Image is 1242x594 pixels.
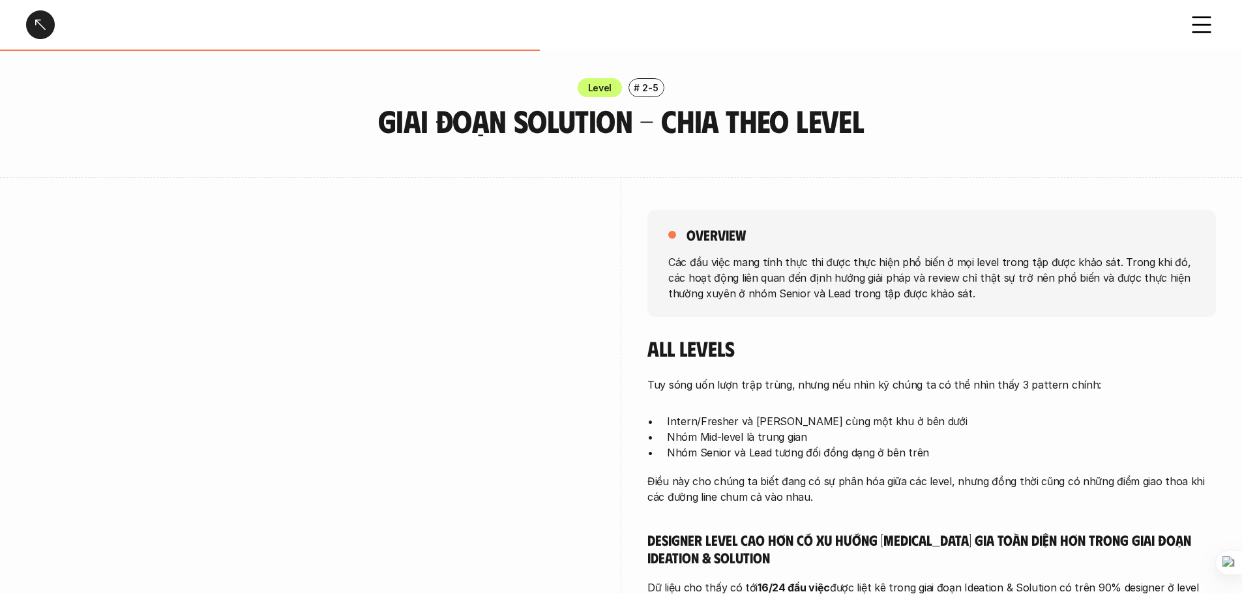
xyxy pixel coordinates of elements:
[667,429,1216,445] p: Nhóm Mid-level là trung gian
[647,336,1216,361] h4: All Levels
[667,445,1216,460] p: Nhóm Senior và Lead tương đối đồng dạng ở bên trên
[687,226,746,244] h5: overview
[344,104,898,138] h3: Giai đoạn Solution - Chia theo Level
[642,81,658,95] p: 2-5
[668,254,1195,301] p: Các đầu việc mang tính thực thi được thực hiện phổ biến ở mọi level trong tập được khảo sát. Tron...
[667,413,1216,429] p: Intern/Fresher và [PERSON_NAME] cùng một khu ở bên dưới
[758,581,830,594] strong: 16/24 đầu việc
[634,83,640,93] h6: #
[647,531,1216,567] h5: Designer level cao hơn có xu hướng [MEDICAL_DATA] gia toàn diện hơn trong giai đoạn Ideation & So...
[647,377,1216,393] p: Tuy sóng uốn lượn trập trùng, nhưng nếu nhìn kỹ chúng ta có thể nhìn thấy 3 pattern chính:
[647,473,1216,505] p: Điều này cho chúng ta biết đang có sự phân hóa giữa các level, nhưng đồng thời cũng có những điểm...
[588,81,612,95] p: Level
